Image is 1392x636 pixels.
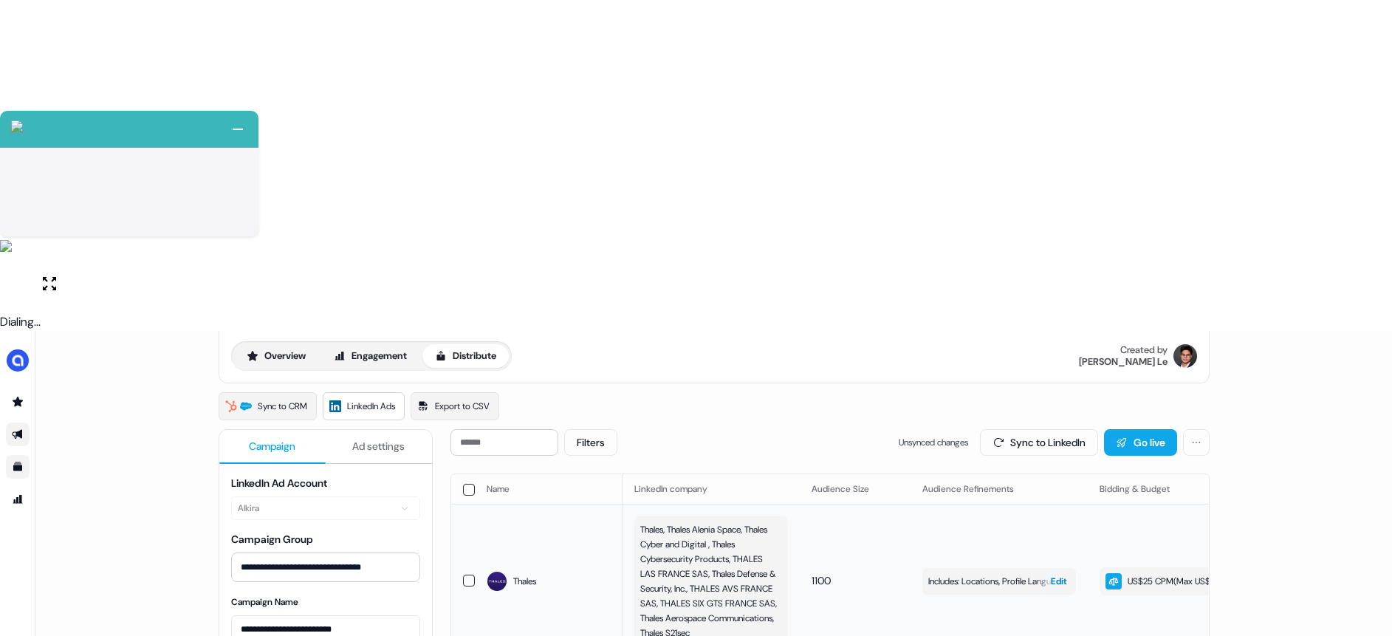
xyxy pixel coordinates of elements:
span: Sync to CRM [258,399,307,414]
a: Go to outbound experience [6,423,30,446]
a: LinkedIn Ads [323,392,405,420]
button: More actions [1183,429,1210,456]
th: LinkedIn company [623,474,800,504]
th: Audience Size [800,474,911,504]
button: Engagement [321,344,419,368]
div: US$25 CPM ( Max US$25/day ) [1105,573,1240,589]
div: [PERSON_NAME] Le [1079,356,1168,368]
span: Edit [1051,574,1067,589]
th: Audience Refinements [911,474,1088,504]
button: Overview [234,344,318,368]
button: Includes: Locations, Profile Language, Job Titles, Years of Experience, Profile Locations / Exclu... [922,568,1076,595]
a: Sync to CRM [219,392,317,420]
span: Thales [513,574,536,589]
span: 1100 [812,574,831,587]
img: Hugh [1173,344,1197,368]
a: Export to CSV [411,392,499,420]
img: callcloud-icon-white-35.svg [11,120,23,132]
label: Campaign Name [231,596,298,608]
button: Distribute [422,344,509,368]
span: Campaign [249,439,295,454]
span: LinkedIn Ads [347,399,395,414]
div: Created by [1120,344,1168,356]
span: Includes: Locations, Profile Language, Job Titles, Years of Experience, Profile Locations / Exclu... [928,574,1070,589]
th: Name [475,474,623,504]
a: Go to templates [6,455,30,479]
button: Sync to LinkedIn [980,429,1098,456]
label: Campaign Group [231,533,313,546]
span: Unsynced changes [899,435,968,450]
th: Bidding & Budget [1088,474,1265,504]
a: Go to attribution [6,488,30,511]
button: US$25 CPM(Max US$25/day) [1100,567,1253,595]
button: Filters [564,429,617,456]
label: LinkedIn Ad Account [231,476,327,490]
button: Go live [1104,429,1177,456]
span: Ad settings [352,439,405,454]
span: Export to CSV [435,399,490,414]
a: Go to prospects [6,390,30,414]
